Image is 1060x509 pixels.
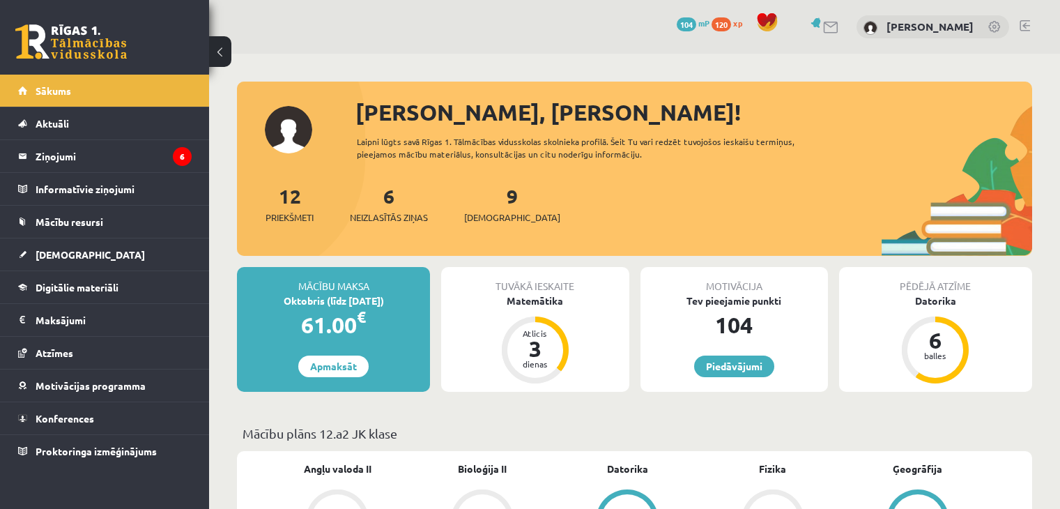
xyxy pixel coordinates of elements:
span: Konferences [36,412,94,425]
div: 104 [640,308,828,342]
a: Bioloģija II [458,462,507,476]
span: Sākums [36,84,71,97]
div: Pēdējā atzīme [839,267,1032,294]
div: 6 [914,329,956,351]
div: Motivācija [640,267,828,294]
a: Angļu valoda II [304,462,371,476]
a: 9[DEMOGRAPHIC_DATA] [464,183,560,225]
a: 6Neizlasītās ziņas [350,183,428,225]
span: 104 [677,17,696,31]
a: Apmaksāt [298,356,369,377]
span: € [357,307,366,327]
a: Rīgas 1. Tālmācības vidusskola [15,24,127,59]
a: Datorika [607,462,648,476]
a: Ģeogrāfija [893,462,942,476]
div: [PERSON_NAME], [PERSON_NAME]! [355,96,1032,129]
div: Oktobris (līdz [DATE]) [237,294,430,308]
span: mP [698,17,709,29]
span: Aktuāli [36,117,69,130]
div: Tuvākā ieskaite [441,267,629,294]
span: Priekšmeti [266,211,314,225]
span: 120 [712,17,731,31]
div: 61.00 [237,308,430,342]
div: Tev pieejamie punkti [640,294,828,308]
span: Neizlasītās ziņas [350,211,428,225]
p: Mācību plāns 12.a2 JK klase [243,424,1027,443]
span: Mācību resursi [36,215,103,228]
div: Mācību maksa [237,267,430,294]
div: Laipni lūgts savā Rīgas 1. Tālmācības vidusskolas skolnieka profilā. Šeit Tu vari redzēt tuvojošo... [357,135,834,160]
i: 6 [173,147,192,166]
legend: Maksājumi [36,304,192,336]
span: Atzīmes [36,347,73,359]
a: Piedāvājumi [694,356,774,377]
legend: Ziņojumi [36,140,192,172]
a: Ziņojumi6 [18,140,192,172]
div: dienas [514,360,556,368]
div: Atlicis [514,329,556,337]
a: Informatīvie ziņojumi [18,173,192,205]
legend: Informatīvie ziņojumi [36,173,192,205]
a: 104 mP [677,17,709,29]
div: balles [914,351,956,360]
a: 12Priekšmeti [266,183,314,225]
img: Roberts Stāmurs [863,21,877,35]
a: [DEMOGRAPHIC_DATA] [18,238,192,271]
a: Matemātika Atlicis 3 dienas [441,294,629,386]
a: Mācību resursi [18,206,192,238]
div: Datorika [839,294,1032,308]
span: [DEMOGRAPHIC_DATA] [36,248,145,261]
div: 3 [514,337,556,360]
a: Aktuāli [18,107,192,139]
a: Proktoringa izmēģinājums [18,435,192,467]
a: Motivācijas programma [18,370,192,402]
span: Proktoringa izmēģinājums [36,445,157,457]
span: xp [733,17,742,29]
div: Matemātika [441,294,629,308]
a: Maksājumi [18,304,192,336]
a: Digitālie materiāli [18,271,192,303]
span: Digitālie materiāli [36,281,118,294]
a: Konferences [18,402,192,434]
a: Atzīmes [18,337,192,369]
span: [DEMOGRAPHIC_DATA] [464,211,560,225]
a: 120 xp [712,17,749,29]
a: [PERSON_NAME] [886,20,974,33]
span: Motivācijas programma [36,379,146,392]
a: Fizika [759,462,786,476]
a: Datorika 6 balles [839,294,1032,386]
a: Sākums [18,75,192,107]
